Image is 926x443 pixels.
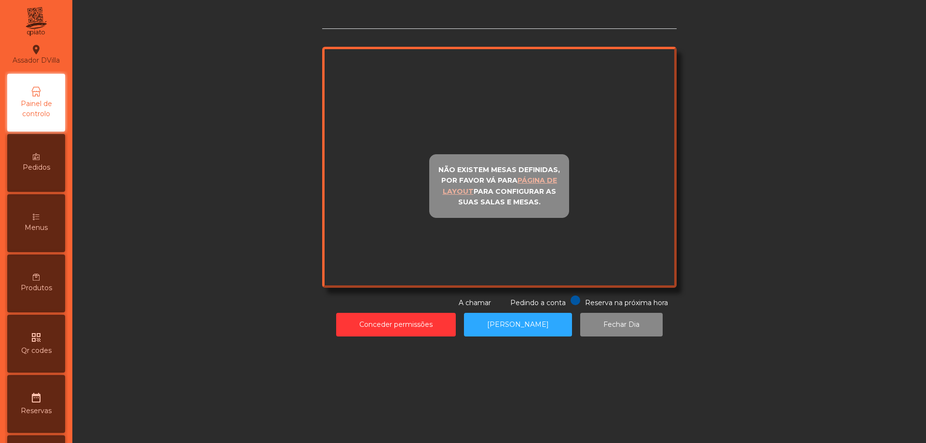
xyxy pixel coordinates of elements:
span: Reservas [21,406,52,416]
span: Pedidos [23,162,50,173]
i: date_range [30,392,42,403]
span: Qr codes [21,346,52,356]
img: qpiato [24,5,48,39]
span: Menus [25,223,48,233]
span: Reserva na próxima hora [585,298,668,307]
i: location_on [30,44,42,55]
button: Conceder permissões [336,313,456,336]
button: Fechar Dia [580,313,663,336]
span: Produtos [21,283,52,293]
p: Não existem mesas definidas, por favor vá para para configurar as suas salas e mesas. [434,164,565,208]
div: Assador DVilla [13,42,60,67]
span: Painel de controlo [10,99,63,119]
u: página de layout [443,176,558,196]
span: A chamar [459,298,491,307]
button: [PERSON_NAME] [464,313,572,336]
span: Pedindo a conta [510,298,566,307]
i: qr_code [30,332,42,343]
